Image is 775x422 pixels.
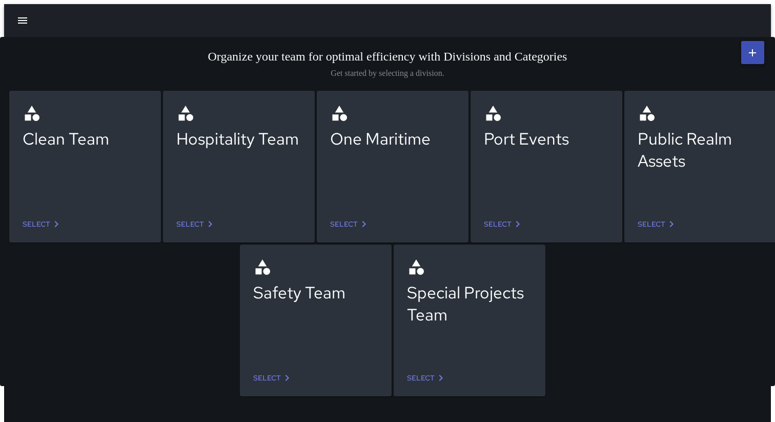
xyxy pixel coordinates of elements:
[326,215,374,234] a: Select
[634,215,682,234] a: Select
[480,215,528,234] a: Select
[407,282,532,326] div: Special Projects Team
[403,369,451,388] a: Select
[18,215,67,234] a: Select
[13,50,762,64] div: Organize your team for optimal efficiency with Divisions and Categories
[176,128,301,150] div: Hospitality Team
[249,369,297,388] a: Select
[23,128,148,150] div: Clean Team
[253,282,378,304] div: Safety Team
[638,128,763,172] div: Public Realm Assets
[13,69,762,78] div: Get started by selecting a division.
[484,128,609,150] div: Port Events
[172,215,220,234] a: Select
[330,128,455,150] div: One Maritime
